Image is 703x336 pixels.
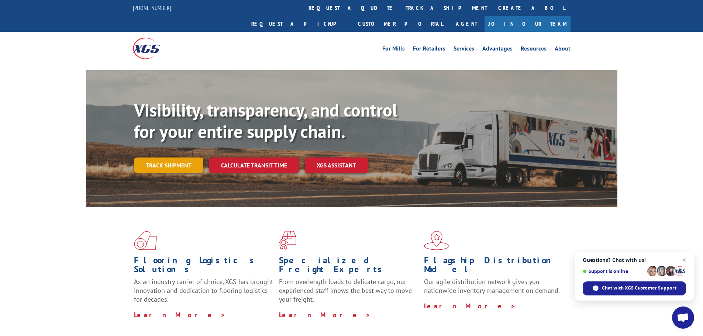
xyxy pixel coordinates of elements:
a: For Retailers [413,46,445,54]
span: Close chat [680,256,689,264]
a: Advantages [482,46,513,54]
a: Learn More > [134,311,226,319]
a: XGS ASSISTANT [305,157,368,173]
a: Track shipment [134,157,203,173]
span: Chat with XGS Customer Support [602,285,676,291]
h1: Flooring Logistics Solutions [134,256,273,277]
a: Learn More > [424,302,516,310]
div: Chat with XGS Customer Support [583,281,686,295]
a: About [555,46,571,54]
a: Request a pickup [246,16,352,32]
b: Visibility, transparency, and control for your entire supply chain. [134,98,397,143]
a: For Mills [382,46,405,54]
span: Support is online [583,269,645,274]
a: Resources [521,46,547,54]
h1: Flagship Distribution Model [424,256,564,277]
img: xgs-icon-focused-on-flooring-red [279,231,296,250]
a: Customer Portal [352,16,448,32]
span: As an industry carrier of choice, XGS has brought innovation and dedication to flooring logistics... [134,277,273,304]
img: xgs-icon-flagship-distribution-model-red [424,231,449,250]
h1: Specialized Freight Experts [279,256,418,277]
p: From overlength loads to delicate cargo, our experienced staff knows the best way to move your fr... [279,277,418,310]
a: Calculate transit time [209,157,299,173]
a: Join Our Team [485,16,571,32]
a: Services [454,46,474,54]
span: Questions? Chat with us! [583,257,686,263]
span: Our agile distribution network gives you nationwide inventory management on demand. [424,277,560,295]
img: xgs-icon-total-supply-chain-intelligence-red [134,231,157,250]
div: Open chat [672,306,694,329]
a: Learn More > [279,311,371,319]
a: Agent [448,16,485,32]
a: [PHONE_NUMBER] [133,4,171,11]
